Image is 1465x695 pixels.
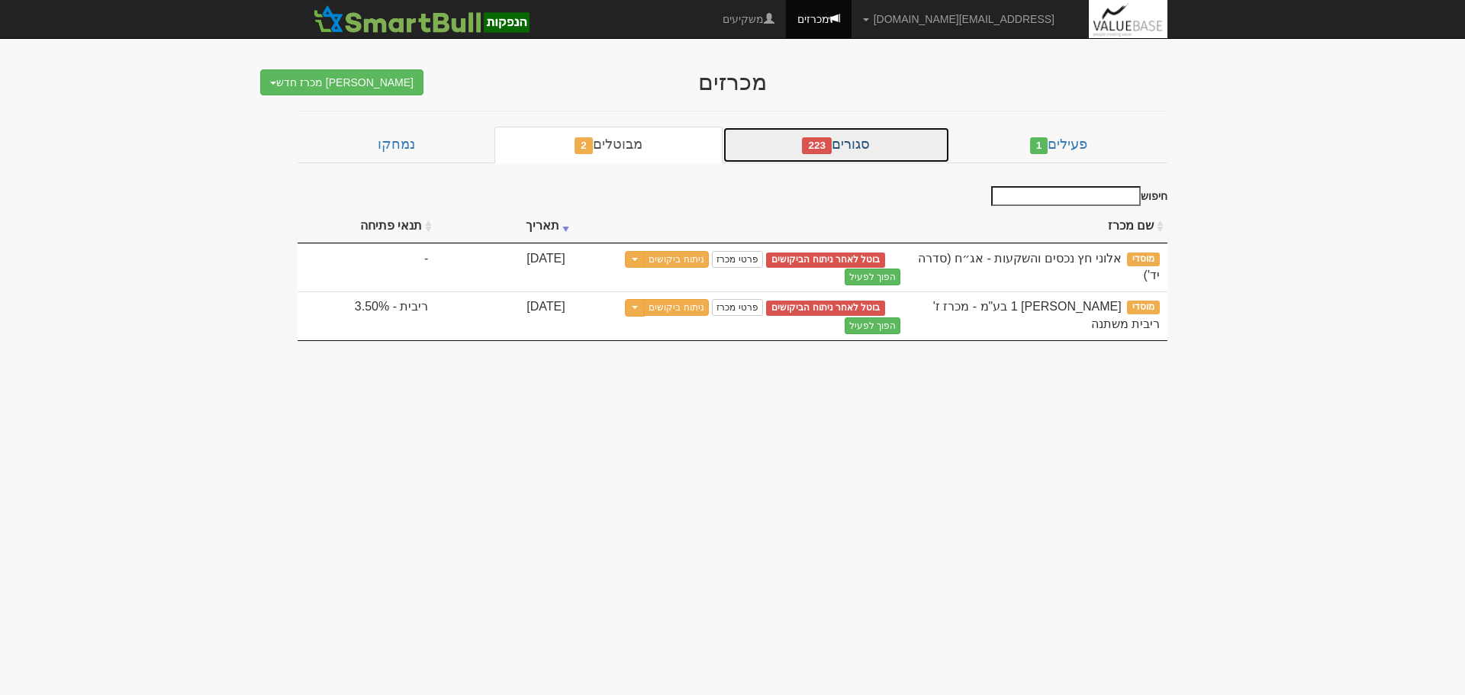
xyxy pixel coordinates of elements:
[766,253,885,268] span: בוטל לאחר ניתוח הביקושים
[1030,137,1048,154] span: 1
[802,137,832,154] span: 223
[436,210,572,243] th: תאריך : activate to sort column ascending
[298,291,436,340] td: ריבית - 3.50%
[1127,301,1160,314] span: מוסדי
[933,300,1160,330] span: ריט 1 בע"מ - מכרז ז' ריבית משתנה
[644,251,708,268] a: ניתוח ביקושים
[436,291,572,340] td: [DATE]
[1127,253,1160,266] span: מוסדי
[494,127,722,163] a: מבוטלים
[908,210,1167,243] th: שם מכרז : activate to sort column ascending
[845,317,900,334] button: הפוך לפעיל
[436,243,572,292] td: [DATE]
[766,301,885,316] span: בוטל לאחר ניתוח הביקושים
[712,299,762,316] a: פרטי מכרז
[950,127,1167,163] a: פעילים
[260,69,423,95] button: [PERSON_NAME] מכרז חדש
[918,252,1160,282] span: אלוני חץ נכסים והשקעות - אג״ח (סדרה יד')
[575,137,593,154] span: 2
[298,127,494,163] a: נמחקו
[435,69,1030,95] div: מכרזים
[644,299,708,316] a: ניתוח ביקושים
[298,243,436,292] td: -
[298,210,436,243] th: תנאי פתיחה : activate to sort column ascending
[991,186,1141,206] input: חיפוש
[309,4,533,34] img: SmartBull Logo
[986,186,1167,206] label: חיפוש
[845,269,900,285] button: הפוך לפעיל
[712,251,762,268] a: פרטי מכרז
[723,127,950,163] a: סגורים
